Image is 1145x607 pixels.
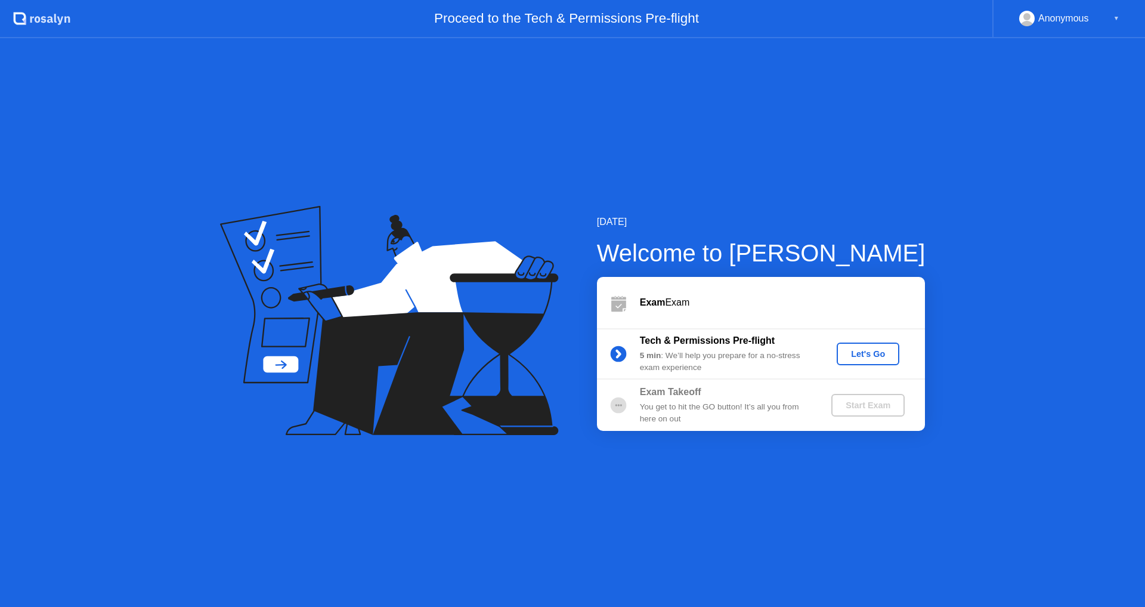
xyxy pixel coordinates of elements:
div: Anonymous [1038,11,1089,26]
div: Exam [640,295,925,310]
b: 5 min [640,351,661,360]
b: Tech & Permissions Pre-flight [640,335,775,346]
button: Start Exam [831,394,905,417]
div: ▼ [1113,11,1119,26]
div: [DATE] [597,215,926,229]
div: Start Exam [836,400,900,410]
b: Exam [640,297,666,307]
div: Welcome to [PERSON_NAME] [597,235,926,271]
div: You get to hit the GO button! It’s all you from here on out [640,401,812,426]
div: Let's Go [841,349,895,359]
button: Let's Go [837,343,899,365]
b: Exam Takeoff [640,387,701,397]
div: : We’ll help you prepare for a no-stress exam experience [640,350,812,374]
